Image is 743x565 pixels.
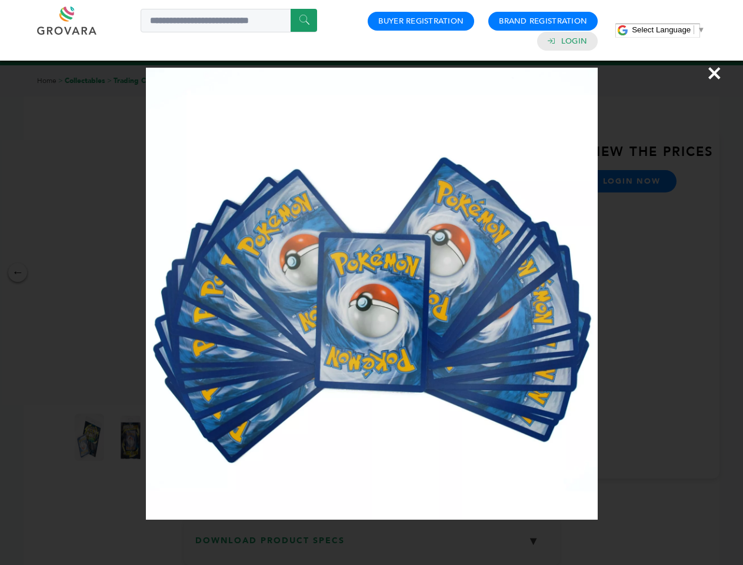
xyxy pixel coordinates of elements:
[561,36,587,46] a: Login
[707,56,722,89] span: ×
[146,68,598,520] img: Image Preview
[141,9,317,32] input: Search a product or brand...
[697,25,705,34] span: ▼
[499,16,587,26] a: Brand Registration
[632,25,691,34] span: Select Language
[378,16,464,26] a: Buyer Registration
[632,25,705,34] a: Select Language​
